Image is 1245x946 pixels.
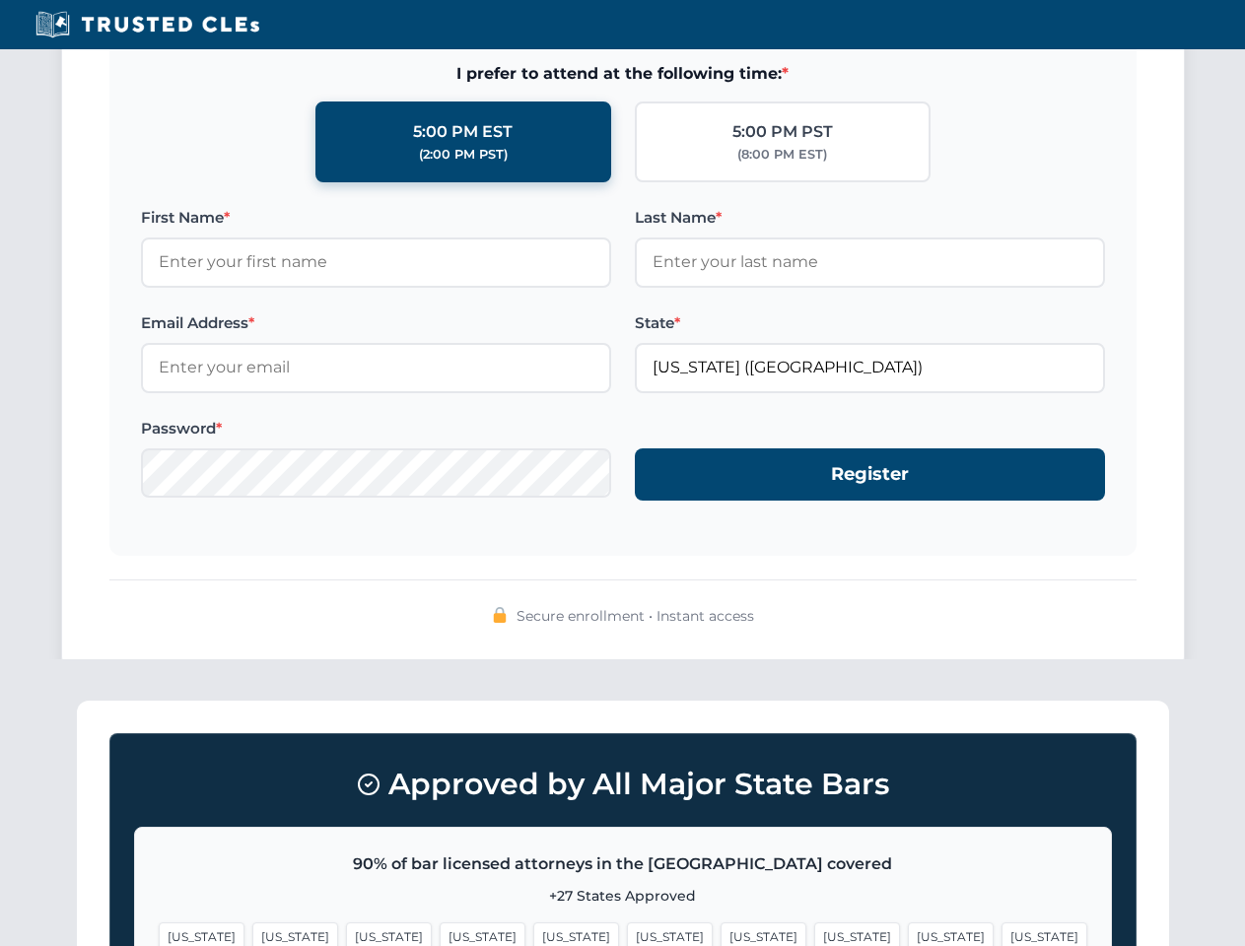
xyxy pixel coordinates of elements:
[30,10,265,39] img: Trusted CLEs
[492,607,508,623] img: 🔒
[159,851,1087,877] p: 90% of bar licensed attorneys in the [GEOGRAPHIC_DATA] covered
[413,119,513,145] div: 5:00 PM EST
[141,311,611,335] label: Email Address
[635,448,1105,501] button: Register
[141,206,611,230] label: First Name
[635,237,1105,287] input: Enter your last name
[732,119,833,145] div: 5:00 PM PST
[517,605,754,627] span: Secure enrollment • Instant access
[419,145,508,165] div: (2:00 PM PST)
[141,417,611,440] label: Password
[737,145,827,165] div: (8:00 PM EST)
[141,343,611,392] input: Enter your email
[159,885,1087,907] p: +27 States Approved
[141,61,1105,87] span: I prefer to attend at the following time:
[635,206,1105,230] label: Last Name
[635,343,1105,392] input: Florida (FL)
[134,758,1112,811] h3: Approved by All Major State Bars
[635,311,1105,335] label: State
[141,237,611,287] input: Enter your first name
